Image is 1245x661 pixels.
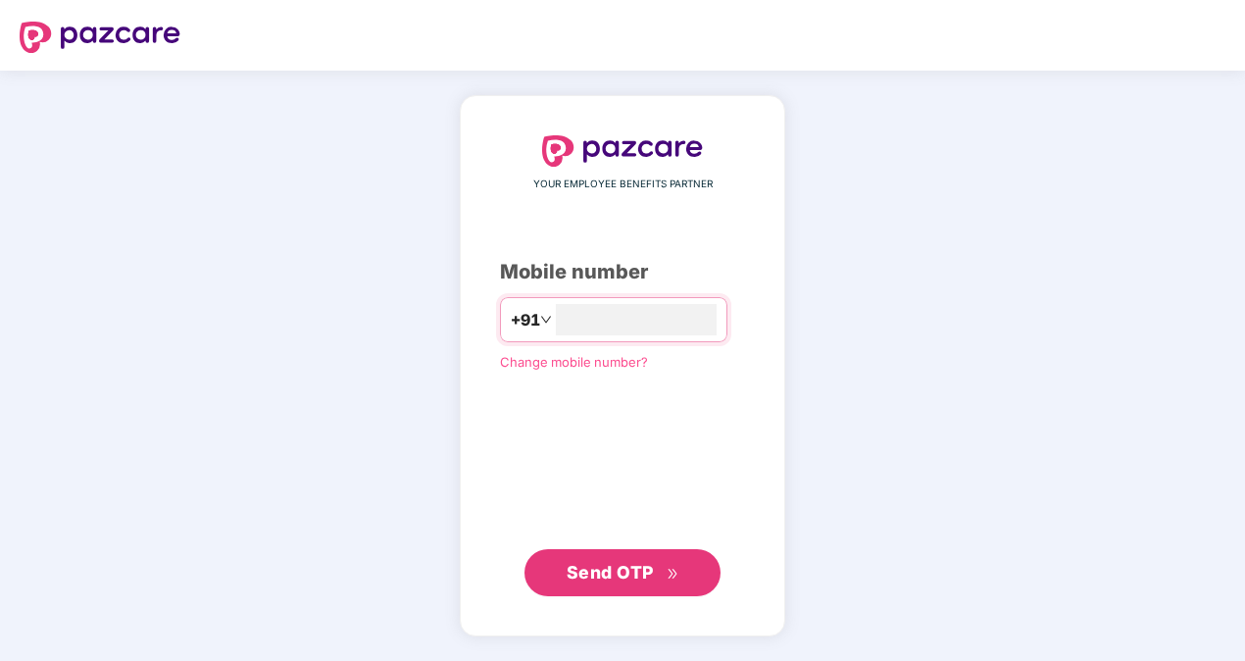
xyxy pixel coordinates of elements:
[567,562,654,583] span: Send OTP
[524,549,721,596] button: Send OTPdouble-right
[542,135,703,167] img: logo
[511,308,540,332] span: +91
[500,354,648,370] a: Change mobile number?
[20,22,180,53] img: logo
[500,257,745,287] div: Mobile number
[540,314,552,326] span: down
[533,177,713,192] span: YOUR EMPLOYEE BENEFITS PARTNER
[667,568,679,581] span: double-right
